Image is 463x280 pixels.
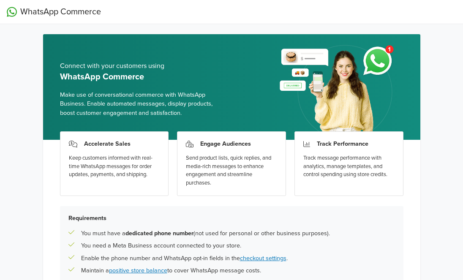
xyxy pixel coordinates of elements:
h3: Engage Audiences [200,140,251,147]
h3: Accelerate Sales [84,140,131,147]
p: Enable the phone number and WhatsApp opt-in fields in the . [81,254,288,263]
h5: WhatsApp Commerce [60,72,225,82]
div: Keep customers informed with real-time WhatsApp messages for order updates, payments, and shipping. [69,154,160,179]
div: Send product lists, quick replies, and media-rich messages to enhance engagement and streamline p... [186,154,277,187]
b: dedicated phone number [125,230,193,237]
p: You need a Meta Business account connected to your store. [81,241,241,250]
p: You must have a (not used for personal or other business purposes). [81,229,330,238]
a: positive store balance [109,267,167,274]
a: checkout settings [240,255,286,262]
h3: Track Performance [317,140,368,147]
span: WhatsApp Commerce [20,5,101,18]
h5: Requirements [68,215,395,222]
h5: Connect with your customers using [60,62,225,70]
span: Make use of conversational commerce with WhatsApp Business. Enable automated messages, display pr... [60,90,225,118]
div: Track message performance with analytics, manage templates, and control spending using store cred... [303,154,395,179]
p: Maintain a to cover WhatsApp message costs. [81,266,261,275]
img: whatsapp_setup_banner [272,40,403,140]
img: WhatsApp [7,7,17,17]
